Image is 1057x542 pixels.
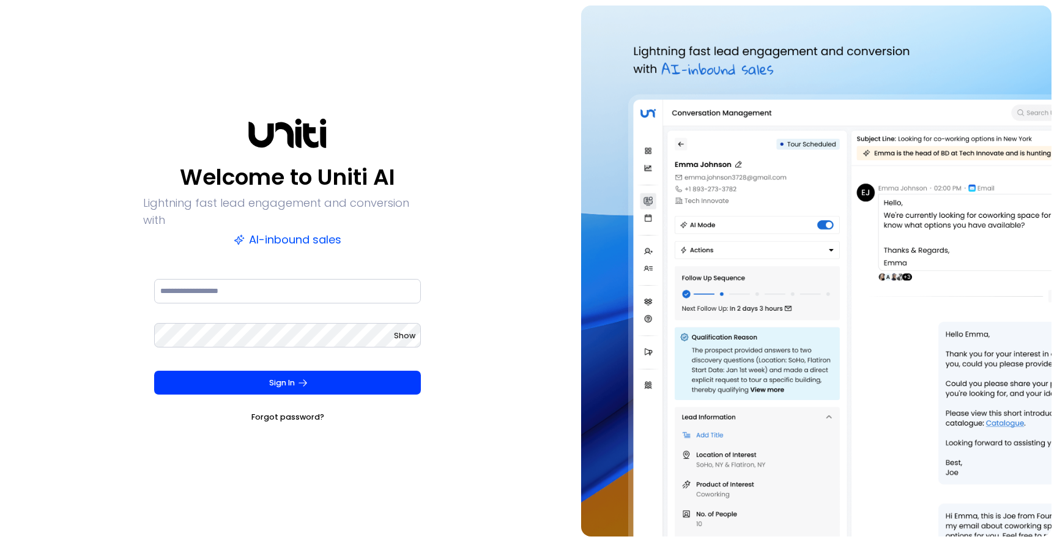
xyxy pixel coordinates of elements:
[143,195,432,229] p: Lightning fast lead engagement and conversion with
[394,330,415,341] span: Show
[154,371,421,395] button: Sign In
[251,411,324,423] a: Forgot password?
[234,231,341,248] p: AI-inbound sales
[394,330,415,342] button: Show
[581,6,1052,536] img: auth-hero.png
[180,163,395,192] p: Welcome to Uniti AI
